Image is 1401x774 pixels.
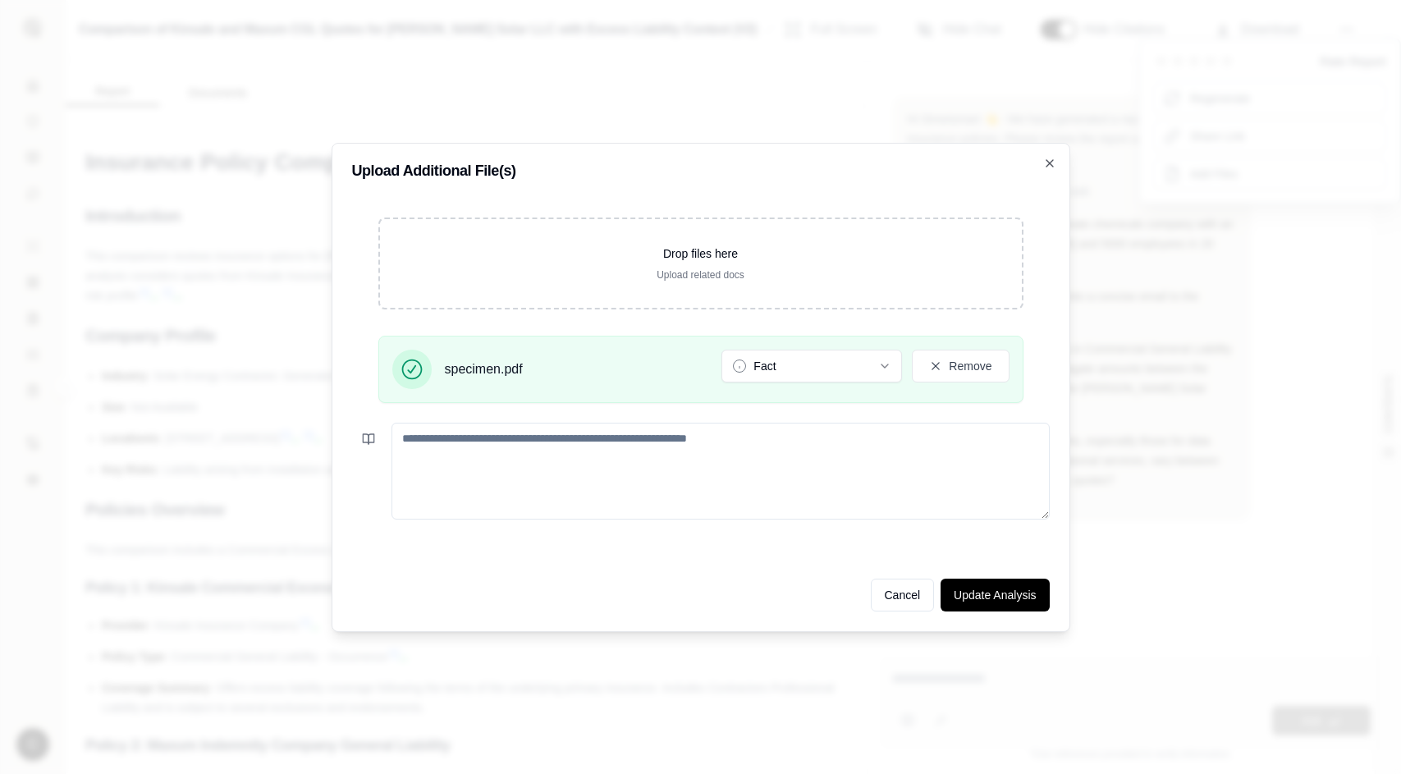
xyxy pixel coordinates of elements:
span: specimen.pdf [445,360,523,379]
p: Drop files here [406,245,996,262]
h2: Upload Additional File(s) [352,163,1050,178]
button: Update Analysis [941,579,1049,611]
button: Remove [912,350,1009,382]
p: Upload related docs [406,268,996,282]
button: Cancel [871,579,935,611]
